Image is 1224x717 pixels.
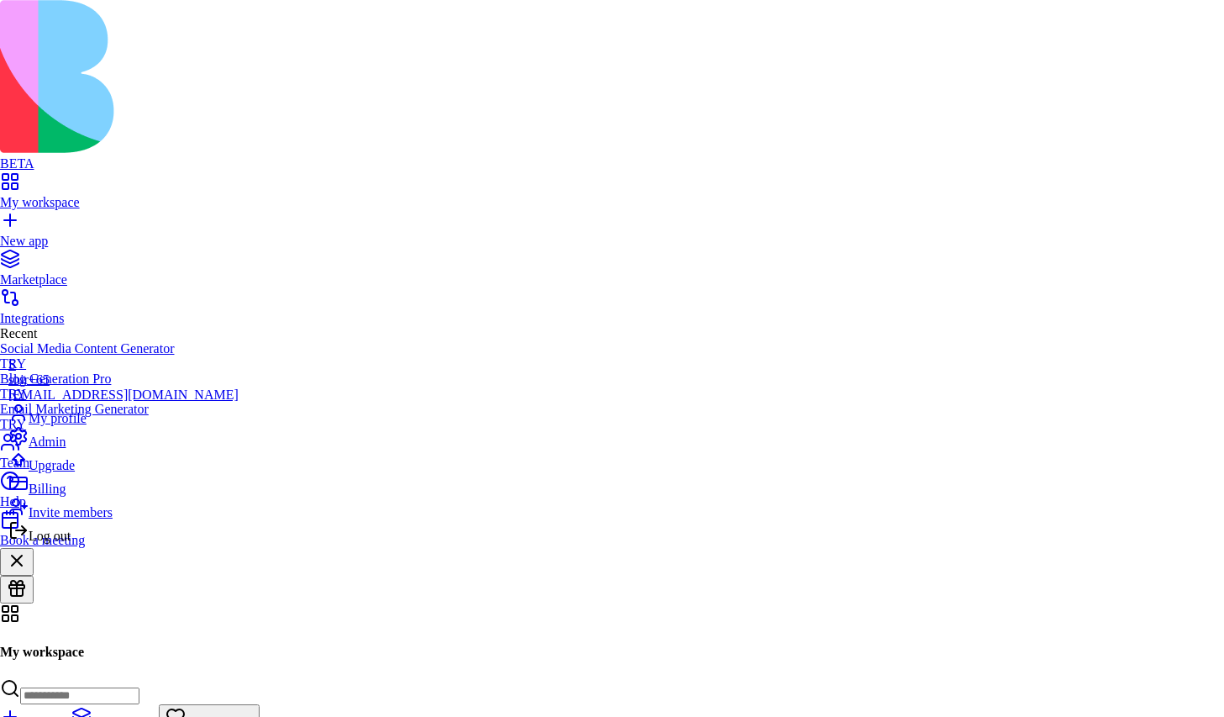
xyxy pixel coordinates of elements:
[29,482,66,496] span: Billing
[8,497,239,520] a: Invite members
[8,387,239,403] div: [EMAIL_ADDRESS][DOMAIN_NAME]
[8,473,239,497] a: Billing
[29,505,113,519] span: Invite members
[8,372,239,387] div: shir+65
[29,435,66,449] span: Admin
[29,529,71,543] span: Log out
[8,426,239,450] a: Admin
[8,357,239,403] a: Sshir+65[EMAIL_ADDRESS][DOMAIN_NAME]
[29,411,87,425] span: My profile
[8,403,239,426] a: My profile
[8,450,239,473] a: Upgrade
[8,357,16,372] span: S
[29,458,75,472] span: Upgrade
